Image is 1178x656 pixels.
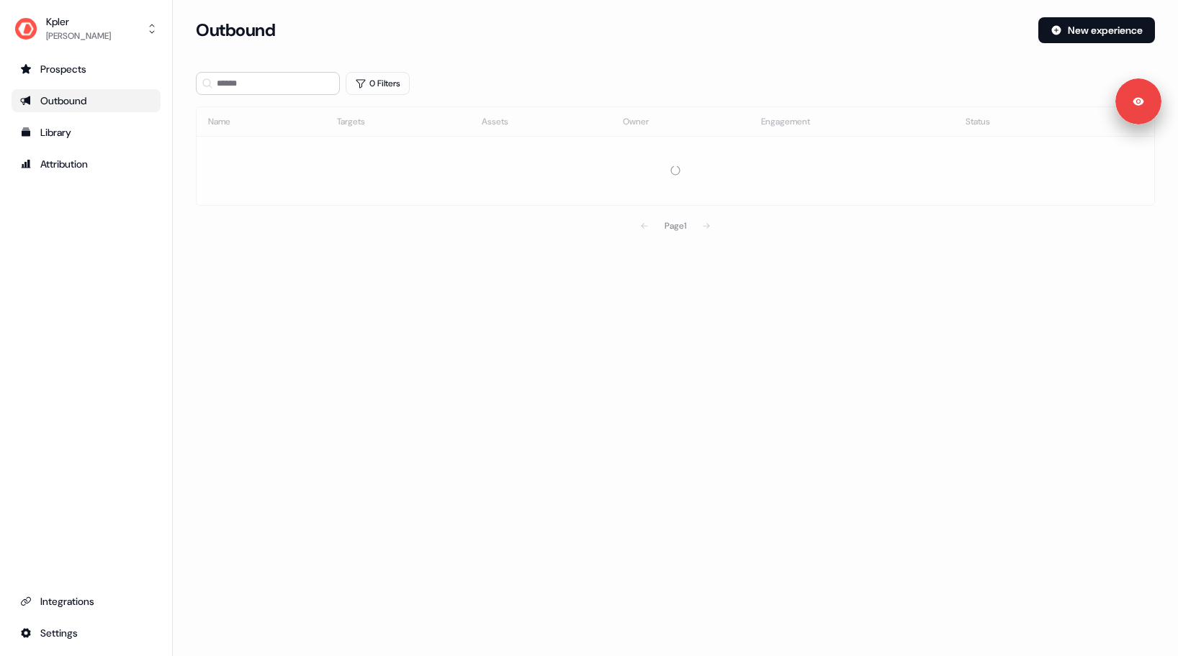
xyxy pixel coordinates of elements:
[12,621,161,644] a: Go to integrations
[196,19,275,41] h3: Outbound
[12,12,161,46] button: Kpler[PERSON_NAME]
[346,72,410,95] button: 0 Filters
[12,152,161,176] a: Go to attribution
[12,58,161,81] a: Go to prospects
[46,14,111,29] div: Kpler
[46,29,111,43] div: [PERSON_NAME]
[20,125,152,140] div: Library
[20,62,152,76] div: Prospects
[20,157,152,171] div: Attribution
[12,89,161,112] a: Go to outbound experience
[20,594,152,609] div: Integrations
[1038,17,1155,43] button: New experience
[20,626,152,640] div: Settings
[12,590,161,613] a: Go to integrations
[20,94,152,108] div: Outbound
[12,121,161,144] a: Go to templates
